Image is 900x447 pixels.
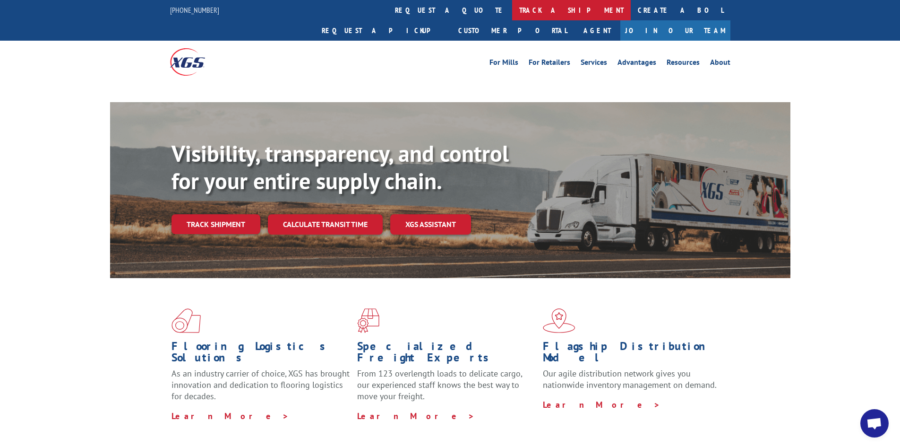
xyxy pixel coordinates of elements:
[357,368,536,410] p: From 123 overlength loads to delicate cargo, our experienced staff knows the best way to move you...
[451,20,574,41] a: Customer Portal
[171,139,509,195] b: Visibility, transparency, and control for your entire supply chain.
[170,5,219,15] a: [PHONE_NUMBER]
[667,59,700,69] a: Resources
[357,308,379,333] img: xgs-icon-focused-on-flooring-red
[860,409,889,438] div: Open chat
[574,20,620,41] a: Agent
[489,59,518,69] a: For Mills
[171,308,201,333] img: xgs-icon-total-supply-chain-intelligence-red
[315,20,451,41] a: Request a pickup
[543,368,717,390] span: Our agile distribution network gives you nationwide inventory management on demand.
[357,411,475,421] a: Learn More >
[171,214,260,234] a: Track shipment
[171,411,289,421] a: Learn More >
[710,59,730,69] a: About
[390,214,471,235] a: XGS ASSISTANT
[543,308,575,333] img: xgs-icon-flagship-distribution-model-red
[171,341,350,368] h1: Flooring Logistics Solutions
[617,59,656,69] a: Advantages
[357,341,536,368] h1: Specialized Freight Experts
[529,59,570,69] a: For Retailers
[268,214,383,235] a: Calculate transit time
[543,399,660,410] a: Learn More >
[543,341,721,368] h1: Flagship Distribution Model
[581,59,607,69] a: Services
[171,368,350,402] span: As an industry carrier of choice, XGS has brought innovation and dedication to flooring logistics...
[620,20,730,41] a: Join Our Team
